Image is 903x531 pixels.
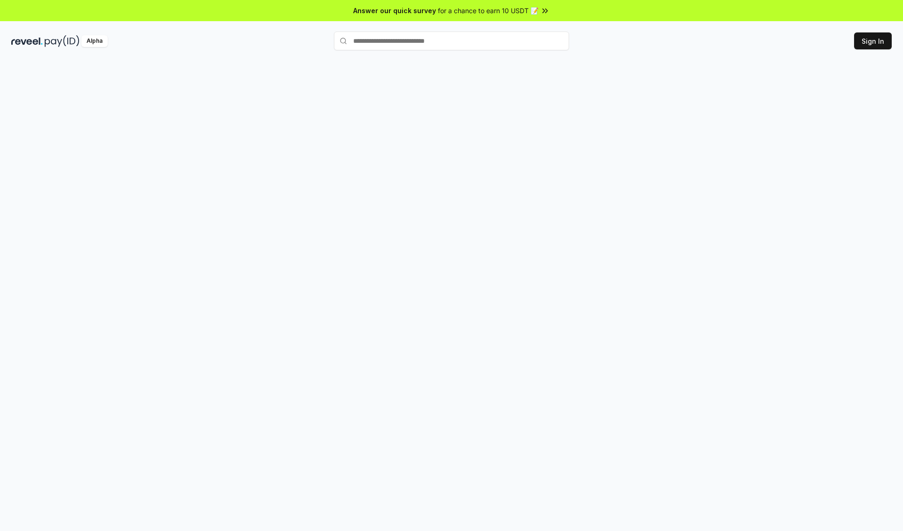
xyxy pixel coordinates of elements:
span: for a chance to earn 10 USDT 📝 [438,6,539,16]
div: Alpha [81,35,108,47]
img: reveel_dark [11,35,43,47]
img: pay_id [45,35,79,47]
button: Sign In [854,32,892,49]
span: Answer our quick survey [353,6,436,16]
